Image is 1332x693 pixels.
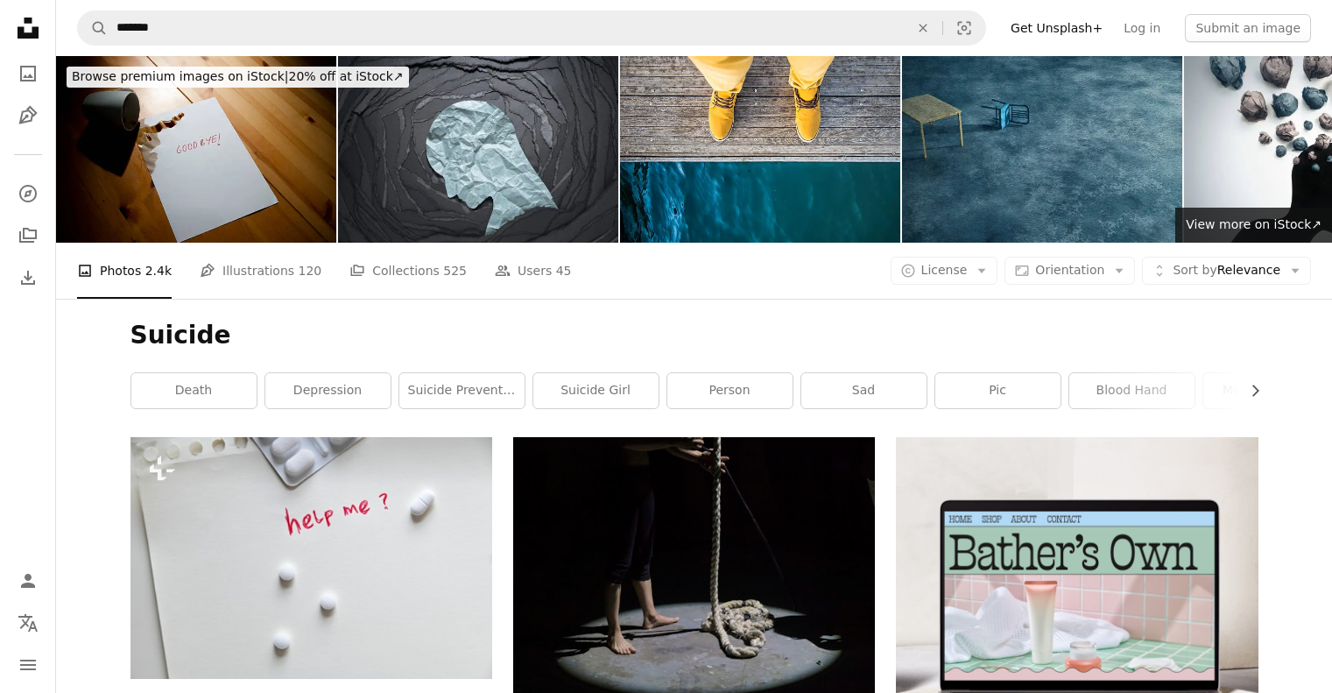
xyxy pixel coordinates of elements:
a: mental health [1203,373,1328,408]
a: Explore [11,176,46,211]
h1: Suicide [130,320,1258,351]
span: 120 [299,261,322,280]
a: a close up of pills on a table with the word help me written on it [130,549,492,565]
a: man holding brown rope [513,564,875,580]
a: Log in / Sign up [11,563,46,598]
a: Get Unsplash+ [1000,14,1113,42]
a: Photos [11,56,46,91]
a: Illustrations 120 [200,243,321,299]
img: Silhouette of depressed and anxiety person head. [338,56,618,243]
a: Users 45 [495,243,572,299]
span: Orientation [1035,263,1104,277]
button: scroll list to the right [1239,373,1258,408]
a: Home — Unsplash [11,11,46,49]
button: Clear [904,11,942,45]
span: 20% off at iStock ↗ [72,69,404,83]
span: 525 [443,261,467,280]
img: Man by the lake [620,56,900,243]
button: Language [11,605,46,640]
form: Find visuals sitewide [77,11,986,46]
span: Relevance [1173,262,1280,279]
button: Submit an image [1185,14,1311,42]
button: Visual search [943,11,985,45]
span: View more on iStock ↗ [1186,217,1321,231]
a: Collections 525 [349,243,467,299]
a: Log in [1113,14,1171,42]
a: Browse premium images on iStock|20% off at iStock↗ [56,56,419,98]
a: pic [935,373,1061,408]
a: suicide girl [533,373,659,408]
a: depression [265,373,391,408]
img: Goodbye note [56,56,336,243]
button: Sort byRelevance [1142,257,1311,285]
button: Orientation [1004,257,1135,285]
button: License [891,257,998,285]
img: Watercolor filtered 3D render, showing an almost empty space, to the exception of a table and a c... [902,56,1182,243]
img: a close up of pills on a table with the word help me written on it [130,437,492,678]
a: person [667,373,793,408]
a: death [131,373,257,408]
span: Browse premium images on iStock | [72,69,288,83]
a: Illustrations [11,98,46,133]
span: Sort by [1173,263,1216,277]
a: Download History [11,260,46,295]
a: Collections [11,218,46,253]
a: blood hand [1069,373,1195,408]
button: Search Unsplash [78,11,108,45]
button: Menu [11,647,46,682]
a: sad [801,373,927,408]
span: 45 [556,261,572,280]
a: suicide prevention [399,373,525,408]
a: View more on iStock↗ [1175,208,1332,243]
span: License [921,263,968,277]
